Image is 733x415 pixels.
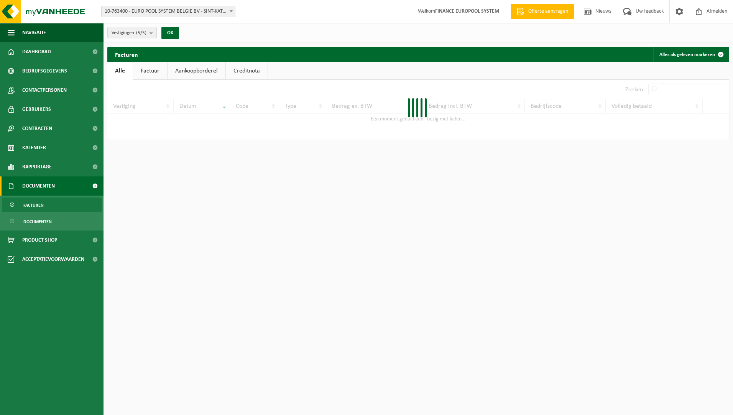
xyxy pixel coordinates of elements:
[435,8,499,14] strong: FINANCE EUROPOOL SYSTEM
[2,198,102,212] a: Facturen
[22,81,67,100] span: Contactpersonen
[22,231,57,250] span: Product Shop
[22,100,51,119] span: Gebruikers
[161,27,179,39] button: OK
[112,27,146,39] span: Vestigingen
[2,214,102,229] a: Documenten
[22,61,67,81] span: Bedrijfsgegevens
[102,6,235,17] span: 10-763400 - EURO POOL SYSTEM BELGIE BV - SINT-KATELIJNE-WAVER
[22,157,52,176] span: Rapportage
[22,250,84,269] span: Acceptatievoorwaarden
[226,62,268,80] a: Creditnota
[526,8,570,15] span: Offerte aanvragen
[107,47,146,62] h2: Facturen
[511,4,574,19] a: Offerte aanvragen
[22,42,51,61] span: Dashboard
[22,138,46,157] span: Kalender
[653,47,728,62] button: Alles als gelezen markeren
[101,6,235,17] span: 10-763400 - EURO POOL SYSTEM BELGIE BV - SINT-KATELIJNE-WAVER
[136,30,146,35] count: (5/5)
[168,62,225,80] a: Aankoopborderel
[23,214,52,229] span: Documenten
[22,176,55,196] span: Documenten
[107,62,133,80] a: Alle
[107,27,157,38] button: Vestigingen(5/5)
[22,119,52,138] span: Contracten
[23,198,44,212] span: Facturen
[133,62,167,80] a: Factuur
[22,23,46,42] span: Navigatie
